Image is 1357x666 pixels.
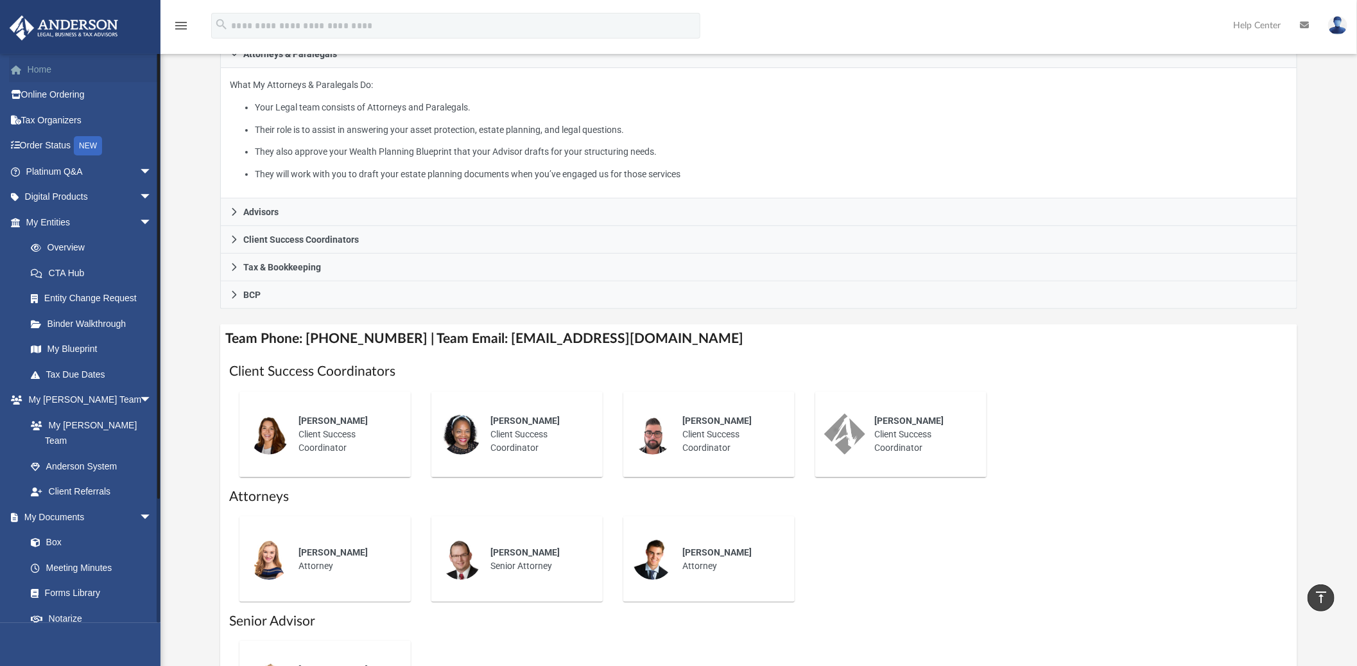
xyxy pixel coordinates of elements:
a: Attorneys & Paralegals [220,40,1297,68]
a: vertical_align_top [1308,584,1335,611]
span: arrow_drop_down [139,184,165,211]
a: My Entitiesarrow_drop_down [9,209,171,235]
span: [PERSON_NAME] [682,547,752,557]
img: thumbnail [248,414,290,455]
h1: Client Success Coordinators [229,362,1288,381]
i: vertical_align_top [1313,590,1329,605]
a: Overview [18,235,171,261]
h1: Attorneys [229,487,1288,506]
a: Home [9,57,171,82]
span: arrow_drop_down [139,209,165,236]
span: BCP [243,290,261,299]
a: menu [173,24,189,33]
a: My [PERSON_NAME] Teamarrow_drop_down [9,387,165,413]
h1: Senior Advisor [229,612,1288,631]
span: Attorneys & Paralegals [243,49,337,58]
div: Client Success Coordinator [481,405,594,464]
div: NEW [74,136,102,155]
i: menu [173,18,189,33]
a: My [PERSON_NAME] Team [18,412,159,453]
li: Your Legal team consists of Attorneys and Paralegals. [255,100,1287,116]
img: thumbnail [632,539,673,580]
span: [PERSON_NAME] [490,416,560,426]
a: Digital Productsarrow_drop_down [9,184,171,210]
div: Client Success Coordinator [673,405,786,464]
a: Advisors [220,198,1297,226]
span: [PERSON_NAME] [490,547,560,557]
img: thumbnail [824,414,865,455]
span: Advisors [243,207,279,216]
a: Client Success Coordinators [220,226,1297,254]
a: CTA Hub [18,260,171,286]
span: [PERSON_NAME] [298,416,368,426]
span: [PERSON_NAME] [298,547,368,557]
a: Tax & Bookkeeping [220,254,1297,281]
img: Anderson Advisors Platinum Portal [6,15,122,40]
span: arrow_drop_down [139,159,165,185]
a: Online Ordering [9,82,171,108]
img: thumbnail [632,414,673,455]
div: Senior Attorney [481,537,594,582]
div: Attorney [290,537,402,582]
a: Client Referrals [18,479,165,505]
a: Notarize [18,606,165,631]
span: Client Success Coordinators [243,235,359,244]
a: Tax Organizers [9,107,171,133]
img: thumbnail [440,539,481,580]
p: What My Attorneys & Paralegals Do: [230,77,1288,182]
a: Binder Walkthrough [18,311,171,337]
img: thumbnail [248,539,290,580]
span: arrow_drop_down [139,387,165,414]
li: They will work with you to draft your estate planning documents when you’ve engaged us for those ... [255,166,1287,182]
a: Entity Change Request [18,286,171,311]
span: arrow_drop_down [139,504,165,530]
span: [PERSON_NAME] [682,416,752,426]
img: thumbnail [440,414,481,455]
div: Client Success Coordinator [865,405,978,464]
a: Order StatusNEW [9,133,171,159]
a: Tax Due Dates [18,362,171,387]
a: Meeting Minutes [18,555,165,581]
div: Attorneys & Paralegals [220,68,1297,198]
a: Platinum Q&Aarrow_drop_down [9,159,171,184]
img: User Pic [1328,16,1347,35]
li: They also approve your Wealth Planning Blueprint that your Advisor drafts for your structuring ne... [255,144,1287,160]
div: Client Success Coordinator [290,405,402,464]
a: Box [18,530,159,556]
span: [PERSON_NAME] [874,416,944,426]
a: Anderson System [18,453,165,479]
a: My Documentsarrow_drop_down [9,504,165,530]
a: Forms Library [18,581,159,606]
span: Tax & Bookkeeping [243,263,321,272]
div: Attorney [673,537,786,582]
i: search [214,17,229,31]
h4: Team Phone: [PHONE_NUMBER] | Team Email: [EMAIL_ADDRESS][DOMAIN_NAME] [220,324,1297,353]
li: Their role is to assist in answering your asset protection, estate planning, and legal questions. [255,122,1287,138]
a: My Blueprint [18,337,165,362]
a: BCP [220,281,1297,309]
